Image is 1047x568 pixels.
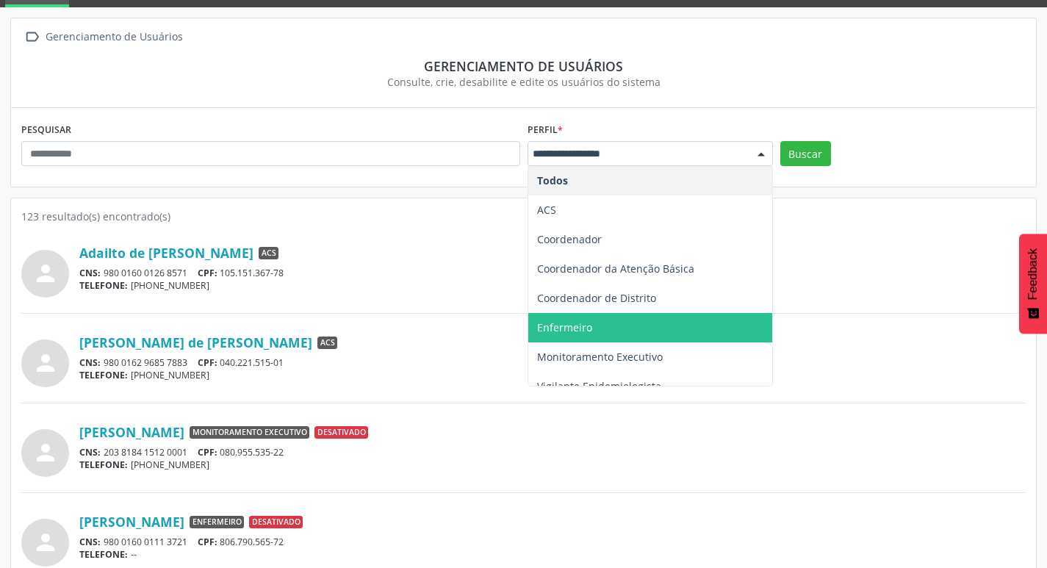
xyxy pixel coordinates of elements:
span: ACS [259,247,278,260]
span: TELEFONE: [79,459,128,471]
span: TELEFONE: [79,369,128,381]
div: [PHONE_NUMBER] [79,369,1026,381]
div: -- [79,548,1026,561]
span: Monitoramento Executivo [537,350,663,364]
a: [PERSON_NAME] [79,424,184,440]
button: Feedback - Mostrar pesquisa [1019,234,1047,334]
span: Desativado [314,426,368,439]
a:  Gerenciamento de Usuários [21,26,185,48]
span: TELEFONE: [79,548,128,561]
span: Monitoramento Executivo [190,426,309,439]
span: TELEFONE: [79,279,128,292]
a: [PERSON_NAME] [79,514,184,530]
button: Buscar [780,141,831,166]
span: Enfermeiro [190,516,244,529]
span: CPF: [198,267,217,279]
div: [PHONE_NUMBER] [79,459,1026,471]
i: person [32,350,59,376]
span: Vigilante Epidemiologista [537,379,661,393]
span: Coordenador [537,232,602,246]
i:  [21,26,43,48]
span: Enfermeiro [537,320,592,334]
div: Gerenciamento de Usuários [43,26,185,48]
span: CNS: [79,267,101,279]
span: CPF: [198,446,217,459]
a: [PERSON_NAME] de [PERSON_NAME] [79,334,312,350]
label: PESQUISAR [21,118,71,141]
div: 980 0160 0111 3721 806.790.565-72 [79,536,1026,548]
span: ACS [537,203,556,217]
div: 980 0160 0126 8571 105.151.367-78 [79,267,1026,279]
i: person [32,439,59,466]
label: Perfil [528,118,563,141]
div: 203 8184 1512 0001 080.955.535-22 [79,446,1026,459]
span: ACS [317,337,337,350]
span: CPF: [198,536,217,548]
i: person [32,260,59,287]
span: Coordenador da Atenção Básica [537,262,694,276]
span: CPF: [198,356,217,369]
div: Gerenciamento de usuários [32,58,1015,74]
span: CNS: [79,356,101,369]
span: CNS: [79,536,101,548]
div: Consulte, crie, desabilite e edite os usuários do sistema [32,74,1015,90]
span: CNS: [79,446,101,459]
div: 123 resultado(s) encontrado(s) [21,209,1026,224]
div: [PHONE_NUMBER] [79,279,1026,292]
span: Todos [537,173,568,187]
a: Adailto de [PERSON_NAME] [79,245,253,261]
span: Desativado [249,516,303,529]
span: Coordenador de Distrito [537,291,656,305]
div: 980 0162 9685 7883 040.221.515-01 [79,356,1026,369]
span: Feedback [1026,248,1040,300]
